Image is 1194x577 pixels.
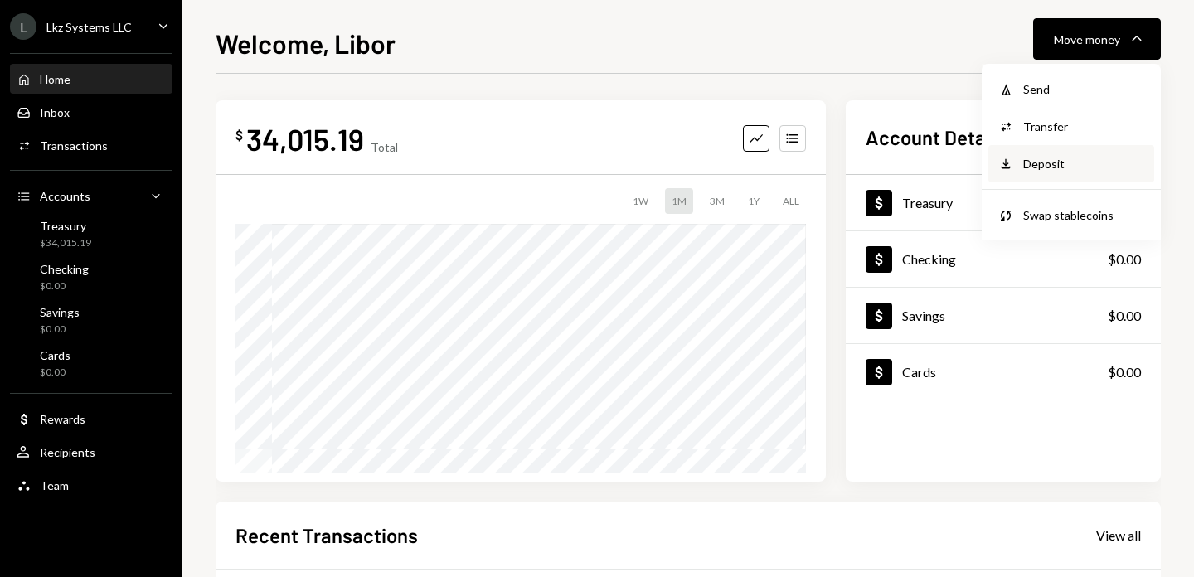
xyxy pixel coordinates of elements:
[40,236,91,250] div: $34,015.19
[216,27,396,60] h1: Welcome, Libor
[10,437,172,467] a: Recipients
[40,219,91,233] div: Treasury
[902,195,953,211] div: Treasury
[1023,206,1144,224] div: Swap stablecoins
[703,188,731,214] div: 3M
[46,20,132,34] div: Lkz Systems LLC
[10,181,172,211] a: Accounts
[40,412,85,426] div: Rewards
[665,188,693,214] div: 1M
[846,231,1161,287] a: Checking$0.00
[10,343,172,383] a: Cards$0.00
[776,188,806,214] div: ALL
[40,478,69,492] div: Team
[846,344,1161,400] a: Cards$0.00
[1096,527,1141,544] div: View all
[1108,362,1141,382] div: $0.00
[1033,18,1161,60] button: Move money
[235,521,418,549] h2: Recent Transactions
[40,72,70,86] div: Home
[10,300,172,340] a: Savings$0.00
[371,140,398,154] div: Total
[40,348,70,362] div: Cards
[1108,306,1141,326] div: $0.00
[40,105,70,119] div: Inbox
[10,13,36,40] div: L
[902,364,936,380] div: Cards
[846,288,1161,343] a: Savings$0.00
[10,470,172,500] a: Team
[10,214,172,254] a: Treasury$34,015.19
[1023,118,1144,135] div: Transfer
[626,188,655,214] div: 1W
[40,445,95,459] div: Recipients
[1023,155,1144,172] div: Deposit
[846,175,1161,230] a: Treasury$34,015.19
[40,189,90,203] div: Accounts
[40,279,89,293] div: $0.00
[1023,80,1144,98] div: Send
[10,64,172,94] a: Home
[10,130,172,160] a: Transactions
[10,257,172,297] a: Checking$0.00
[1054,31,1120,48] div: Move money
[10,97,172,127] a: Inbox
[40,366,70,380] div: $0.00
[40,262,89,276] div: Checking
[902,308,945,323] div: Savings
[40,138,108,153] div: Transactions
[10,404,172,434] a: Rewards
[902,251,956,267] div: Checking
[40,322,80,337] div: $0.00
[246,120,364,158] div: 34,015.19
[1108,250,1141,269] div: $0.00
[866,124,1006,151] h2: Account Details
[40,305,80,319] div: Savings
[235,127,243,143] div: $
[741,188,766,214] div: 1Y
[1096,526,1141,544] a: View all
